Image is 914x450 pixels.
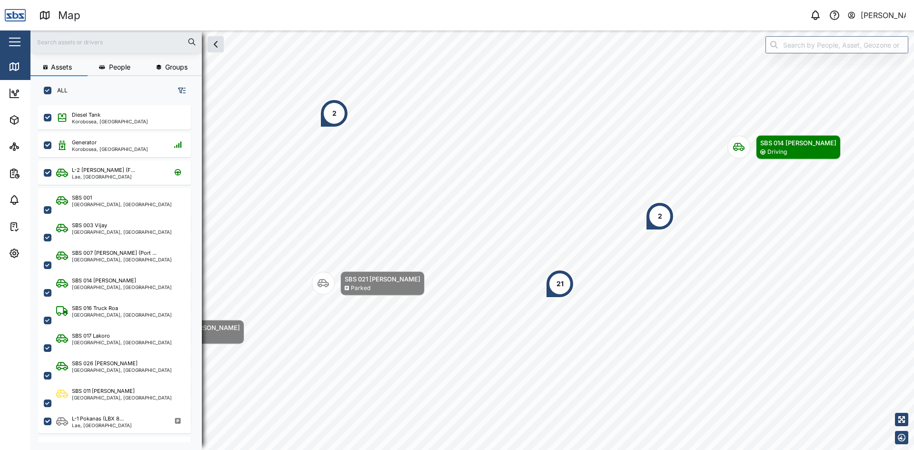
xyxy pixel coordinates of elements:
div: SBS 017 Lakoro [72,332,110,340]
div: SBS 007 [PERSON_NAME] (Port ... [72,249,157,257]
div: [GEOGRAPHIC_DATA], [GEOGRAPHIC_DATA] [72,285,172,290]
div: Map marker [320,99,348,128]
button: [PERSON_NAME] [847,9,906,22]
div: Map marker [546,270,574,298]
div: Reports [25,168,57,179]
div: grid [38,102,201,442]
div: Generator [72,139,97,147]
div: Parked [351,284,370,293]
div: Map [58,7,80,24]
div: SBS 003 Vijay [72,221,107,230]
img: Main Logo [5,5,26,26]
div: SBS 014 [PERSON_NAME] [760,138,836,148]
div: 2 [658,211,662,221]
div: Korobosea, [GEOGRAPHIC_DATA] [72,119,148,124]
div: Map marker [312,271,425,296]
div: [PERSON_NAME] [861,10,906,21]
div: Diesel Tank [72,111,100,119]
div: Dashboard [25,88,68,99]
div: 21 [556,279,564,289]
div: Lae, [GEOGRAPHIC_DATA] [72,174,135,179]
div: Assets [25,115,54,125]
div: [GEOGRAPHIC_DATA], [GEOGRAPHIC_DATA] [72,230,172,234]
div: Driving [767,148,787,157]
div: [GEOGRAPHIC_DATA], [GEOGRAPHIC_DATA] [72,368,172,372]
div: SBS 026 [PERSON_NAME] [72,360,138,368]
div: [GEOGRAPHIC_DATA], [GEOGRAPHIC_DATA] [72,257,172,262]
div: [GEOGRAPHIC_DATA], [GEOGRAPHIC_DATA] [72,340,172,345]
span: People [109,64,130,70]
div: [GEOGRAPHIC_DATA], [GEOGRAPHIC_DATA] [72,395,172,400]
div: Tasks [25,221,51,232]
div: SBS 021 [PERSON_NAME] [345,274,420,284]
div: SBS 001 [72,194,92,202]
canvas: Map [30,30,914,450]
span: Groups [165,64,188,70]
div: L-1 Pokanas (LBX 8... [72,415,124,423]
div: [GEOGRAPHIC_DATA], [GEOGRAPHIC_DATA] [72,202,172,207]
div: Lae, [GEOGRAPHIC_DATA] [72,423,132,428]
div: Settings [25,248,59,259]
input: Search by People, Asset, Geozone or Place [765,36,908,53]
div: SBS 016 Truck Roa [72,304,118,312]
div: L-2 [PERSON_NAME] (F... [72,166,135,174]
div: SBS 011 [PERSON_NAME] [72,387,135,395]
label: ALL [51,87,68,94]
div: SBS 014 [PERSON_NAME] [72,277,136,285]
span: Assets [51,64,72,70]
div: Korobosea, [GEOGRAPHIC_DATA] [72,147,148,151]
div: Sites [25,141,48,152]
div: [GEOGRAPHIC_DATA], [GEOGRAPHIC_DATA] [72,312,172,317]
div: Map marker [727,135,841,160]
div: Map marker [646,202,674,230]
div: Map [25,61,46,72]
div: 2 [332,108,337,119]
input: Search assets or drivers [36,35,196,49]
div: Alarms [25,195,54,205]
